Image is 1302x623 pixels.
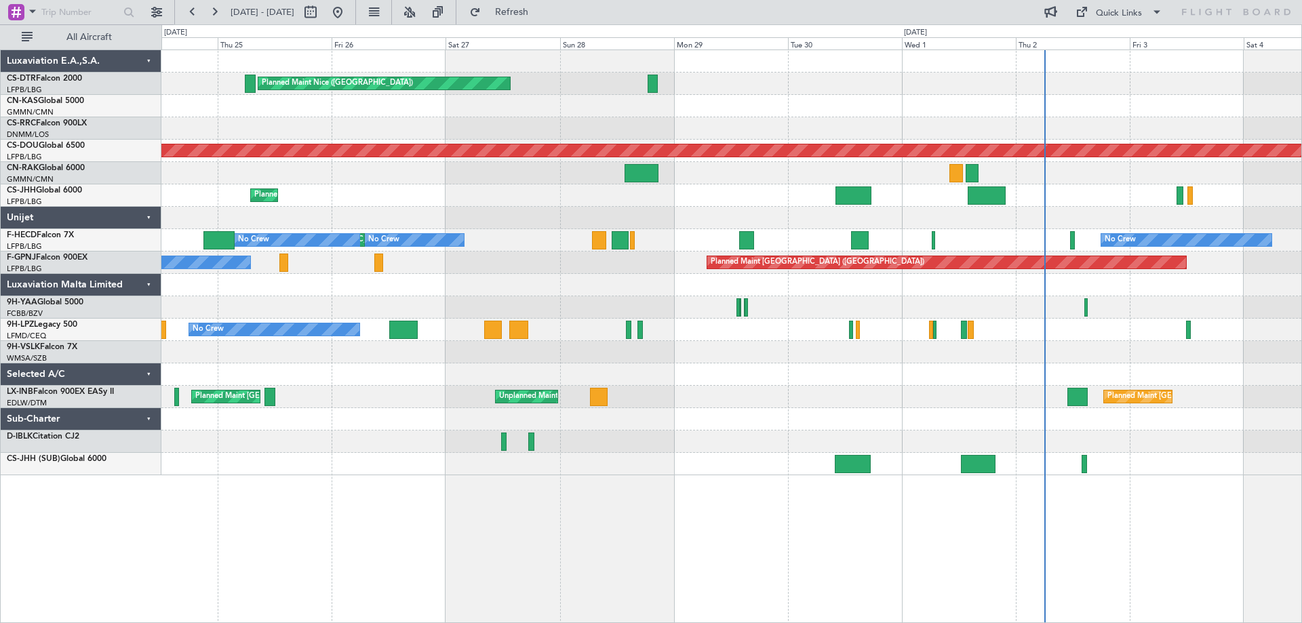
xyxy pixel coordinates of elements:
[7,129,49,140] a: DNMM/LOS
[484,7,540,17] span: Refresh
[446,37,559,49] div: Sat 27
[7,298,37,306] span: 9H-YAA
[674,37,788,49] div: Mon 29
[7,321,77,329] a: 9H-LPZLegacy 500
[1096,7,1142,20] div: Quick Links
[499,386,620,407] div: Unplanned Maint Roma (Ciampino)
[7,433,79,441] a: D-IBLKCitation CJ2
[195,386,409,407] div: Planned Maint [GEOGRAPHIC_DATA] ([GEOGRAPHIC_DATA])
[7,97,84,105] a: CN-KASGlobal 5000
[711,252,924,273] div: Planned Maint [GEOGRAPHIC_DATA] ([GEOGRAPHIC_DATA])
[368,230,399,250] div: No Crew
[7,152,42,162] a: LFPB/LBG
[7,388,114,396] a: LX-INBFalcon 900EX EASy II
[7,455,106,463] a: CS-JHH (SUB)Global 6000
[7,107,54,117] a: GMMN/CMN
[7,197,42,207] a: LFPB/LBG
[7,388,33,396] span: LX-INB
[463,1,545,23] button: Refresh
[7,353,47,363] a: WMSA/SZB
[7,97,38,105] span: CN-KAS
[7,75,82,83] a: CS-DTRFalcon 2000
[7,119,36,127] span: CS-RRC
[7,186,82,195] a: CS-JHHGlobal 6000
[262,73,413,94] div: Planned Maint Nice ([GEOGRAPHIC_DATA])
[7,331,46,341] a: LFMD/CEQ
[7,254,36,262] span: F-GPNJ
[7,398,47,408] a: EDLW/DTM
[7,142,85,150] a: CS-DOUGlobal 6500
[7,142,39,150] span: CS-DOU
[7,241,42,252] a: LFPB/LBG
[904,27,927,39] div: [DATE]
[15,26,147,48] button: All Aircraft
[238,230,269,250] div: No Crew
[1105,230,1136,250] div: No Crew
[7,343,77,351] a: 9H-VSLKFalcon 7X
[560,37,674,49] div: Sun 28
[1069,1,1169,23] button: Quick Links
[218,37,332,49] div: Thu 25
[7,433,33,441] span: D-IBLK
[7,321,34,329] span: 9H-LPZ
[7,308,43,319] a: FCBB/BZV
[7,164,85,172] a: CN-RAKGlobal 6000
[7,343,40,351] span: 9H-VSLK
[7,231,74,239] a: F-HECDFalcon 7X
[788,37,902,49] div: Tue 30
[7,186,36,195] span: CS-JHH
[1016,37,1130,49] div: Thu 2
[7,85,42,95] a: LFPB/LBG
[1107,386,1237,407] div: Planned Maint [GEOGRAPHIC_DATA]
[7,119,87,127] a: CS-RRCFalcon 900LX
[35,33,143,42] span: All Aircraft
[7,231,37,239] span: F-HECD
[231,6,294,18] span: [DATE] - [DATE]
[7,455,60,463] span: CS-JHH (SUB)
[1130,37,1244,49] div: Fri 3
[7,264,42,274] a: LFPB/LBG
[41,2,119,22] input: Trip Number
[902,37,1016,49] div: Wed 1
[332,37,446,49] div: Fri 26
[7,174,54,184] a: GMMN/CMN
[7,298,83,306] a: 9H-YAAGlobal 5000
[7,254,87,262] a: F-GPNJFalcon 900EX
[7,164,39,172] span: CN-RAK
[193,319,224,340] div: No Crew
[254,185,468,205] div: Planned Maint [GEOGRAPHIC_DATA] ([GEOGRAPHIC_DATA])
[7,75,36,83] span: CS-DTR
[164,27,187,39] div: [DATE]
